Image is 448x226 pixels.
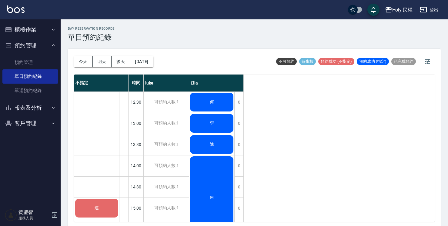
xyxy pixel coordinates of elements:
div: Ella [189,75,244,91]
div: 13:00 [129,113,144,134]
button: 今天 [74,56,93,67]
div: 15:00 [129,198,144,219]
div: 不指定 [74,75,129,91]
div: 14:30 [129,176,144,198]
span: 陳 [209,142,215,147]
div: 可預約人數:1 [144,155,189,176]
button: 報表及分析 [2,100,58,116]
div: 可預約人數:1 [144,113,189,134]
a: 單日預約紀錄 [2,69,58,83]
button: save [367,4,379,16]
div: 0 [234,177,243,198]
a: 單週預約紀錄 [2,84,58,98]
span: 預約成功 (不指定) [318,59,354,64]
img: Logo [7,5,25,13]
button: 明天 [93,56,112,67]
div: 可預約人數:1 [144,92,189,113]
div: 13:30 [129,134,144,155]
div: Holy 民權 [392,6,413,14]
button: Holy 民權 [383,4,415,16]
div: 0 [234,155,243,176]
button: 預約管理 [2,38,58,53]
div: 0 [234,92,243,113]
h2: day Reservation records [68,27,115,31]
div: 可預約人數:1 [144,177,189,198]
span: 不可預約 [276,59,297,64]
div: 可預約人數:1 [144,134,189,155]
span: 待審核 [299,59,316,64]
div: 12:30 [129,91,144,113]
span: 何 [209,195,215,200]
img: Person [5,209,17,221]
span: 連 [93,205,100,211]
button: 客戶管理 [2,115,58,131]
div: 可預約人數:1 [144,198,189,219]
h5: 黃聖智 [18,209,49,215]
h3: 單日預約紀錄 [68,33,115,42]
div: 0 [234,134,243,155]
span: 預約成功 (指定) [357,59,389,64]
div: 0 [234,113,243,134]
div: 時間 [129,75,144,91]
span: 李 [209,121,215,126]
div: luke [144,75,189,91]
button: [DATE] [130,56,153,67]
button: 櫃檯作業 [2,22,58,38]
button: 後天 [112,56,130,67]
button: 登出 [417,4,441,15]
span: 已完成預約 [391,59,416,64]
a: 預約管理 [2,55,58,69]
p: 服務人員 [18,215,49,221]
span: 何 [209,99,215,105]
div: 0 [234,198,243,219]
div: 14:00 [129,155,144,176]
